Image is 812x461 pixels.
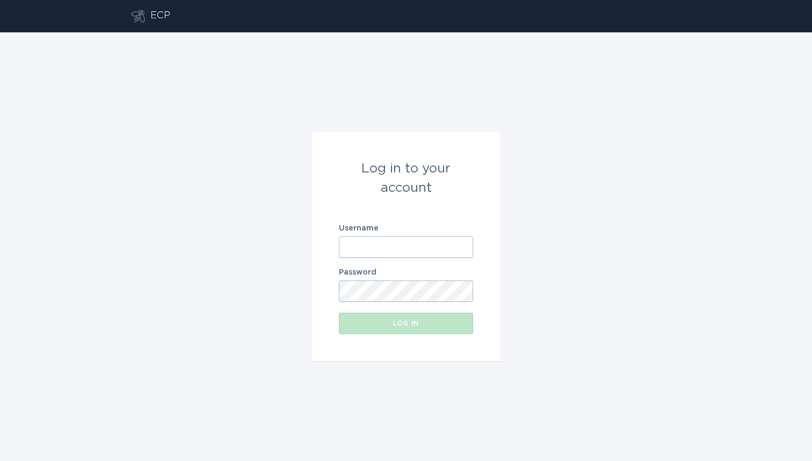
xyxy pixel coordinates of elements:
[150,10,170,23] div: ECP
[339,225,473,232] label: Username
[344,320,468,327] div: Log in
[131,10,145,23] button: Go to dashboard
[339,313,473,334] button: Log in
[339,269,473,276] label: Password
[339,159,473,198] div: Log in to your account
